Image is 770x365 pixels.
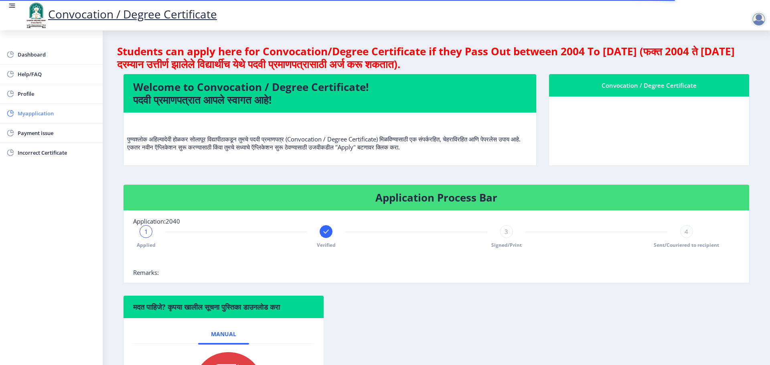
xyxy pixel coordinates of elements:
span: Application:2040 [133,217,180,225]
span: 4 [685,228,688,236]
div: Convocation / Degree Certificate [559,81,740,90]
a: Manual [198,325,249,344]
p: पुण्यश्लोक अहिल्यादेवी होळकर सोलापूर विद्यापीठाकडून तुमचे पदवी प्रमाणपत्र (Convocation / Degree C... [127,119,533,151]
span: Dashboard [18,50,96,59]
a: Convocation / Degree Certificate [24,6,217,22]
h4: Application Process Bar [133,191,740,204]
span: Incorrect Certificate [18,148,96,157]
span: Help/FAQ [18,69,96,79]
span: Myapplication [18,109,96,118]
span: 1 [144,228,148,236]
span: Remarks: [133,268,159,276]
span: Applied [137,242,156,248]
h6: मदत पाहिजे? कृपया खालील सूचना पुस्तिका डाउनलोड करा [133,302,314,312]
span: 3 [505,228,508,236]
span: Signed/Print [491,242,522,248]
span: Profile [18,89,96,99]
span: Payment issue [18,128,96,138]
img: logo [24,2,48,29]
h4: Welcome to Convocation / Degree Certificate! पदवी प्रमाणपत्रात आपले स्वागत आहे! [133,81,527,106]
h4: Students can apply here for Convocation/Degree Certificate if they Pass Out between 2004 To [DATE... [117,45,756,71]
span: Manual [211,331,236,337]
span: Sent/Couriered to recipient [654,242,719,248]
span: Verified [317,242,336,248]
